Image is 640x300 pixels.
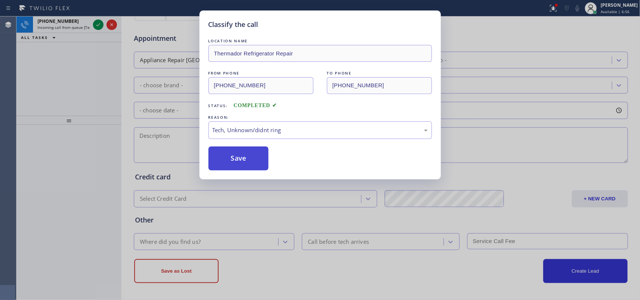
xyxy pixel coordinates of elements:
[208,37,432,45] div: LOCATION NAME
[208,69,313,77] div: FROM PHONE
[327,77,432,94] input: To phone
[208,77,313,94] input: From phone
[327,69,432,77] div: TO PHONE
[213,126,428,134] div: Tech, Unknown/didnt ring
[234,103,277,108] span: COMPLETED
[208,103,228,108] span: Status:
[208,19,258,30] h5: Classify the call
[208,113,432,121] div: REASON:
[208,146,269,170] button: Save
